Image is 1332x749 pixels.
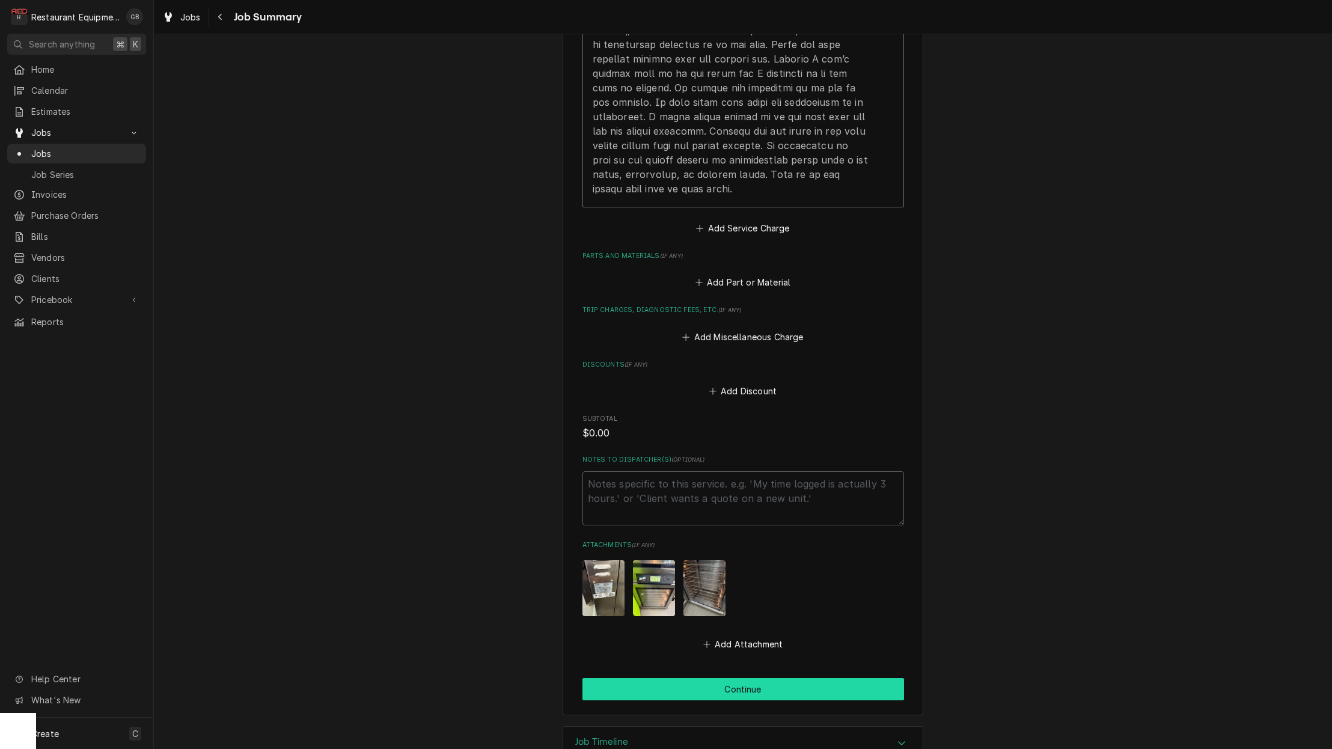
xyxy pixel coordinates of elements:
div: Button Group Row [582,678,904,700]
a: Go to Jobs [7,123,146,142]
span: Home [31,63,140,76]
span: Bills [31,230,140,243]
span: Reports [31,316,140,328]
a: Vendors [7,248,146,267]
button: Add Part or Material [693,274,792,291]
span: ( if any ) [718,307,741,313]
span: ( if any ) [632,542,655,548]
a: Jobs [157,7,206,27]
a: Home [7,60,146,79]
div: Parts and Materials [582,251,904,291]
a: Invoices [7,185,146,204]
div: Discounts [582,360,904,400]
button: Add Miscellaneous Charge [680,328,805,345]
div: Notes to Dispatcher(s) [582,455,904,525]
div: GB [126,8,143,25]
span: Estimates [31,105,140,118]
a: Bills [7,227,146,246]
img: kJoL1BToRRO9sc7guAjh [582,560,625,616]
label: Parts and Materials [582,251,904,261]
span: Jobs [180,11,201,23]
div: Button Group [582,678,904,700]
span: Job Summary [230,9,302,25]
a: Job Series [7,165,146,185]
span: Purchase Orders [31,209,140,222]
span: K [133,38,138,50]
div: R [11,8,28,25]
span: C [132,727,138,740]
div: Gary Beaver's Avatar [126,8,143,25]
span: Vendors [31,251,140,264]
div: Trip Charges, Diagnostic Fees, etc. [582,305,904,345]
span: ( if any ) [625,361,647,368]
span: Pricebook [31,293,122,306]
a: Go to What's New [7,690,146,710]
span: Jobs [31,147,140,160]
button: Add Service Charge [694,219,792,236]
img: Hy1bHBlfQoWAtr26Kqvc [683,560,726,616]
span: $0.00 [582,427,610,439]
label: Attachments [582,540,904,550]
a: Jobs [7,144,146,164]
button: Continue [582,678,904,700]
label: Notes to Dispatcher(s) [582,455,904,465]
span: Job Series [31,168,140,181]
span: What's New [31,694,139,706]
a: Purchase Orders [7,206,146,225]
a: Calendar [7,81,146,100]
a: Go to Help Center [7,669,146,689]
button: Navigate back [211,7,230,26]
button: Search anything⌘K [7,34,146,55]
a: Go to Pricebook [7,290,146,310]
span: Subtotal [582,426,904,441]
label: Discounts [582,360,904,370]
span: Search anything [29,38,95,50]
span: ( optional ) [671,456,705,463]
label: Trip Charges, Diagnostic Fees, etc. [582,305,904,315]
div: Subtotal [582,414,904,440]
div: Restaurant Equipment Diagnostics's Avatar [11,8,28,25]
a: Reports [7,312,146,332]
span: ⌘ [116,38,124,50]
h3: Job Timeline [575,736,628,748]
span: ( if any ) [660,252,683,259]
span: Subtotal [582,414,904,424]
span: Calendar [31,84,140,97]
a: Estimates [7,102,146,121]
button: Add Discount [707,383,778,400]
div: Attachments [582,540,904,653]
span: Jobs [31,126,122,139]
a: Clients [7,269,146,289]
span: Create [31,729,59,739]
span: Clients [31,272,140,285]
button: Add Attachment [701,636,785,653]
span: Invoices [31,188,140,201]
div: Restaurant Equipment Diagnostics [31,11,120,23]
span: Help Center [31,673,139,685]
img: Umj2FQqVSTvjCIQGi6SY [633,560,675,616]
